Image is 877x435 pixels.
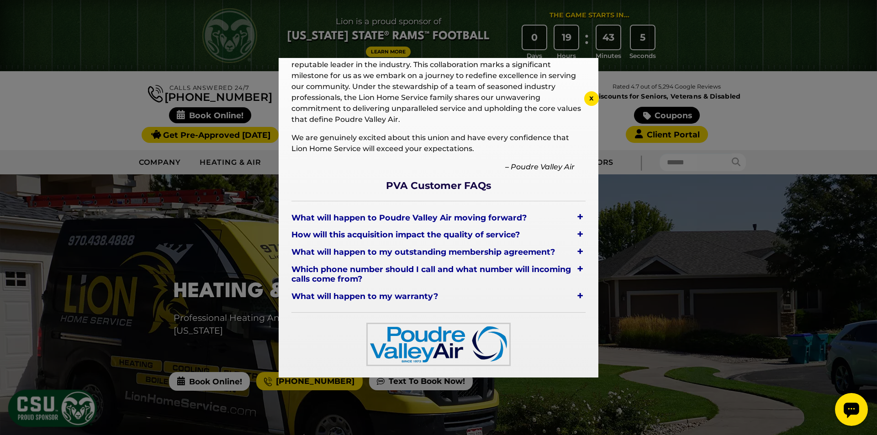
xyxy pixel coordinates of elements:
[368,324,509,365] img: PVA logo
[291,48,586,125] p: As of [DATE], Poudre Valley Air has merged with Lion Home Service, another reputable leader in th...
[291,289,440,303] span: What will happen to my warranty?
[589,94,594,102] span: x
[575,245,586,258] div: +
[291,262,575,286] span: Which phone number should I call and what number will incoming calls come from?
[291,210,528,224] span: What will happen to Poudre Valley Air moving forward?
[291,245,557,259] span: What will happen to my outstanding membership agreement?
[575,210,586,223] div: +
[291,132,586,154] p: We are genuinely excited about this union and have every confidence that Lion Home Service will e...
[4,4,37,37] div: Open chat widget
[575,228,586,241] div: +
[291,162,586,173] p: – Poudre Valley Air
[575,262,586,275] div: +
[291,228,522,241] span: How will this acquisition impact the quality of service?
[291,180,586,192] span: PVA Customer FAQs
[575,289,586,302] div: +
